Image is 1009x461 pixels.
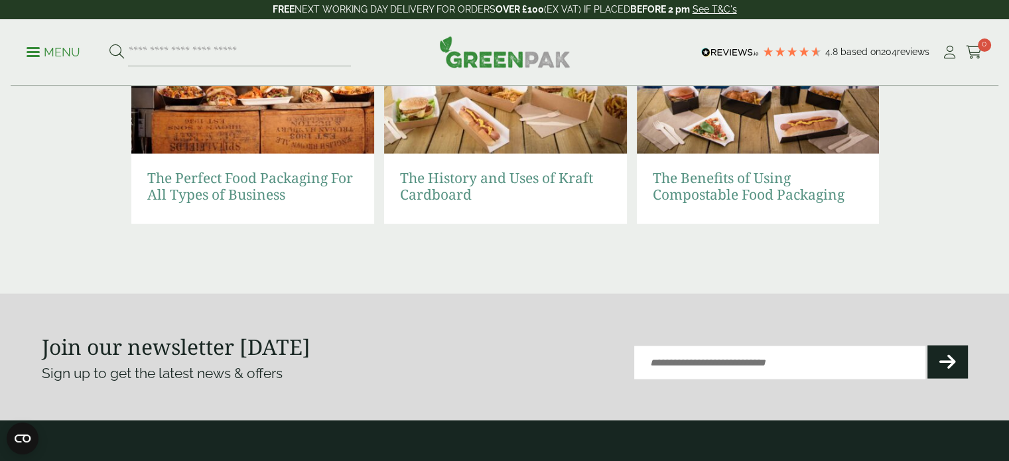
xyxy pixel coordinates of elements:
img: REVIEWS.io [701,48,759,57]
div: 4.79 Stars [762,46,822,58]
strong: BEFORE 2 pm [630,4,690,15]
span: Based on [841,46,881,57]
span: 0 [978,38,991,52]
a: The Benefits of Using Compostable Food Packaging [653,170,864,203]
span: 4.8 [825,46,841,57]
span: 204 [881,46,897,57]
img: GreenPak Supplies [439,36,571,68]
i: Cart [966,46,982,59]
p: Menu [27,44,80,60]
strong: OVER £100 [496,4,544,15]
a: 0 [966,42,982,62]
a: Menu [27,44,80,58]
span: reviews [897,46,929,57]
a: The History and Uses of Kraft Cardboard [400,170,611,203]
strong: FREE [273,4,295,15]
a: The Perfect Food Packaging For All Types of Business [147,170,358,203]
i: My Account [941,46,958,59]
button: Open CMP widget [7,423,38,454]
strong: Join our newsletter [DATE] [42,332,310,361]
p: Sign up to get the latest news & offers [42,363,458,384]
a: See T&C's [693,4,737,15]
